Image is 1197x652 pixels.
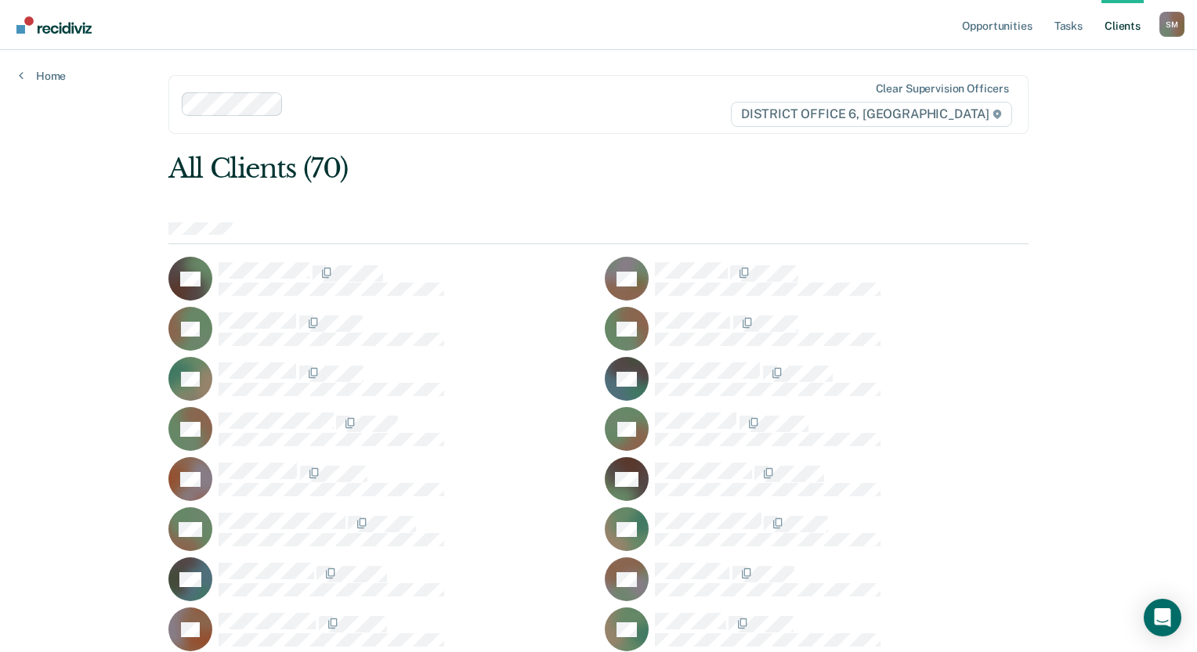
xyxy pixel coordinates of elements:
[731,102,1012,127] span: DISTRICT OFFICE 6, [GEOGRAPHIC_DATA]
[1159,12,1184,37] div: S M
[876,82,1009,95] div: Clear supervision officers
[16,16,92,34] img: Recidiviz
[168,153,856,185] div: All Clients (70)
[19,69,66,83] a: Home
[1159,12,1184,37] button: Profile dropdown button
[1144,599,1181,636] div: Open Intercom Messenger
